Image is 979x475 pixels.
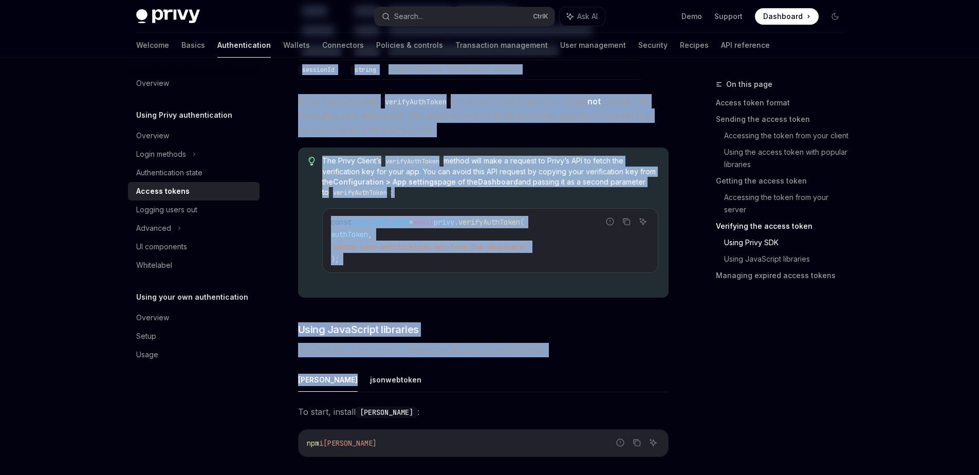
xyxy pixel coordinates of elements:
[368,230,372,239] span: ,
[322,33,364,58] a: Connectors
[298,405,669,419] span: To start, install :
[413,217,434,227] span: await
[577,11,598,22] span: Ask AI
[381,156,444,167] code: verifyAuthToken
[681,11,702,22] a: Demo
[352,217,409,227] span: verifiedClaims
[716,267,852,284] a: Managing expired access tokens
[128,308,260,327] a: Overview
[455,33,548,58] a: Transaction management
[478,177,518,187] a: Dashboard
[520,217,524,227] span: (
[724,144,852,173] a: Using the access token with popular libraries
[458,217,520,227] span: verifyAuthToken
[298,94,669,137] span: If the token is invalid, will throw an error and you should consider the requesting user authoriz...
[136,77,169,89] div: Overview
[136,130,169,142] div: Overview
[331,230,368,239] span: authToken
[128,327,260,345] a: Setup
[434,217,454,227] span: privy
[603,215,617,228] button: Report incorrect code
[636,215,650,228] button: Ask AI
[128,345,260,364] a: Usage
[283,33,310,58] a: Wallets
[638,33,668,58] a: Security
[128,182,260,200] a: Access tokens
[136,291,248,303] h5: Using your own authentication
[136,259,172,271] div: Whitelabel
[716,218,852,234] a: Verifying the access token
[136,241,187,253] div: UI components
[136,222,171,234] div: Advanced
[136,148,186,160] div: Login methods
[763,11,803,22] span: Dashboard
[724,234,852,251] a: Using Privy SDK
[680,33,709,58] a: Recipes
[724,127,852,144] a: Accessing the token from your client
[724,189,852,218] a: Accessing the token from your server
[298,322,419,337] span: Using JavaScript libraries
[381,96,451,107] code: verifyAuthToken
[560,33,626,58] a: User management
[298,343,669,357] span: You can also use common JavaScript libraries to verify tokens:
[128,238,260,256] a: UI components
[128,126,260,145] a: Overview
[478,177,518,186] strong: Dashboard
[136,185,190,197] div: Access tokens
[646,436,660,449] button: Ask AI
[128,163,260,182] a: Authentication state
[394,10,423,23] div: Search...
[136,330,156,342] div: Setup
[136,349,158,361] div: Usage
[614,436,627,449] button: Report incorrect code
[136,9,200,24] img: dark logo
[375,7,555,26] button: Search...CtrlK
[217,33,271,58] a: Authentication
[716,173,852,189] a: Getting the access token
[128,256,260,275] a: Whitelabel
[630,436,643,449] button: Copy the contents from the code block
[136,167,202,179] div: Authentication state
[560,7,605,26] button: Ask AI
[136,33,169,58] a: Welcome
[726,78,772,90] span: On this page
[716,111,852,127] a: Sending the access token
[376,33,443,58] a: Policies & controls
[370,368,421,392] button: jsonwebtoken
[181,33,205,58] a: Basics
[333,177,438,186] strong: Configuration > App settings
[136,109,232,121] h5: Using Privy authentication
[724,251,852,267] a: Using JavaScript libraries
[533,12,548,21] span: Ctrl K
[356,407,417,418] code: [PERSON_NAME]
[620,215,633,228] button: Copy the contents from the code block
[128,74,260,93] a: Overview
[298,368,358,392] button: [PERSON_NAME]
[587,96,601,106] strong: not
[331,242,528,251] span: 'paste-your-verification-key-from-the-dashboard'
[319,439,323,448] span: i
[714,11,743,22] a: Support
[322,156,658,198] span: The Privy Client’s method will make a request to Privy’s API to fetch the verification key for yo...
[331,254,339,264] span: );
[350,65,380,75] code: string
[308,157,316,166] svg: Tip
[128,200,260,219] a: Logging users out
[827,8,843,25] button: Toggle dark mode
[136,204,197,216] div: Logging users out
[331,217,352,227] span: const
[409,217,413,227] span: =
[384,60,641,79] td: Unique identifier for the user’s session.
[755,8,819,25] a: Dashboard
[298,65,339,75] code: sessionId
[323,439,377,448] span: [PERSON_NAME]
[716,95,852,111] a: Access token format
[329,188,391,198] code: verifyAuthToken
[454,217,458,227] span: .
[136,312,169,324] div: Overview
[307,439,319,448] span: npm
[721,33,770,58] a: API reference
